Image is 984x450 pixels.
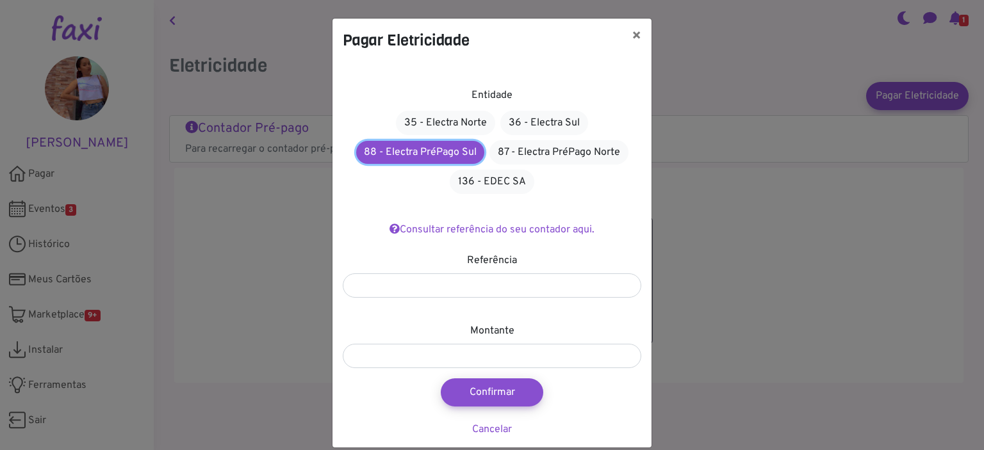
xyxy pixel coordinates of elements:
[621,19,652,54] button: ×
[441,378,543,406] button: Confirmar
[489,140,628,165] a: 87 - Electra PréPago Norte
[500,111,588,135] a: 36 - Electra Sul
[356,141,484,164] a: 88 - Electra PréPago Sul
[450,170,534,194] a: 136 - EDEC SA
[472,423,512,436] a: Cancelar
[467,253,517,268] label: Referência
[396,111,495,135] a: 35 - Electra Norte
[470,323,514,339] label: Montante
[471,88,512,103] label: Entidade
[389,223,594,236] a: Consultar referência do seu contador aqui.
[343,29,470,52] h4: Pagar Eletricidade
